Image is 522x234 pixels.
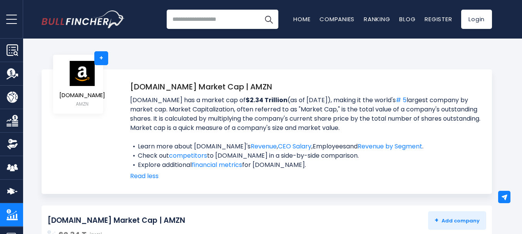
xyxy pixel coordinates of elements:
[94,51,108,65] a: +
[461,10,492,29] a: Login
[130,96,484,142] span: [DOMAIN_NAME] has a market cap of (as of [DATE]), making it the world's largest company by market...
[130,160,484,170] li: Explore additional for [DOMAIN_NAME].
[192,160,242,169] a: financial metrics
[278,142,311,151] a: CEO Salary
[425,15,452,23] a: Register
[259,10,278,29] button: Search
[399,15,415,23] a: Blog
[69,61,96,86] img: logo
[293,15,310,23] a: Home
[59,92,105,99] span: [DOMAIN_NAME]
[59,101,105,108] small: AMZN
[130,151,484,160] li: Check out to [DOMAIN_NAME] in a side-by-side comparison.
[42,10,124,28] a: Go to homepage
[47,216,185,226] h2: [DOMAIN_NAME] Market Cap | AMZN
[364,15,390,23] a: Ranking
[246,96,288,104] strong: $2.34 Trillion
[435,216,438,225] strong: +
[320,15,355,23] a: Companies
[42,10,125,28] img: Bullfincher logo
[130,142,484,151] li: Learn more about [DOMAIN_NAME]'s , , and .
[7,138,18,150] img: Ownership
[435,217,480,224] span: Add company
[358,142,422,151] a: Revenue by Segment
[130,81,484,93] h1: [DOMAIN_NAME] Market Cap | AMZN
[251,142,277,151] a: Revenue
[313,142,346,151] a: Employees
[169,151,207,160] a: competitors
[428,211,486,230] button: +Add company
[130,172,484,181] a: Read less
[59,60,105,108] a: [DOMAIN_NAME] AMZN
[396,96,407,104] a: # 5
